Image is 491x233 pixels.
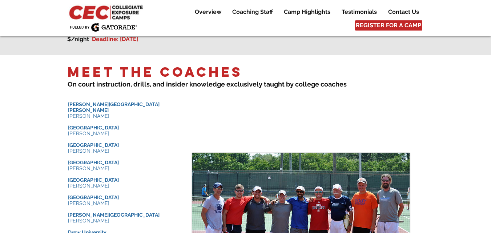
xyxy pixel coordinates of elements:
[68,125,119,130] span: [GEOGRAPHIC_DATA]
[68,160,119,165] span: [GEOGRAPHIC_DATA]
[229,8,277,16] p: Coaching Staff
[338,8,381,16] p: Testimonials
[67,36,89,43] span: $/night
[356,21,421,29] span: REGISTER FOR A CAMP
[68,148,109,154] span: [PERSON_NAME]
[68,218,109,224] span: [PERSON_NAME]
[383,8,424,16] a: Contact Us
[150,80,230,88] span: , and insider knowledge e
[227,8,278,16] a: Coaching Staff
[385,8,423,16] p: Contact Us
[70,23,137,32] img: Fueled by Gatorade.png
[230,80,347,88] span: xclusively taught by college coaches
[68,165,109,171] span: [PERSON_NAME]
[184,8,424,16] nav: Site
[68,194,119,200] span: [GEOGRAPHIC_DATA]
[278,8,336,16] a: Camp Highlights
[68,130,109,136] span: [PERSON_NAME]
[189,8,226,16] a: Overview
[68,80,150,88] span: On court instruction, drills
[68,200,109,206] span: [PERSON_NAME]
[68,4,146,20] img: CEC Logo Primary_edited.jpg
[68,101,160,113] span: [PERSON_NAME][GEOGRAPHIC_DATA][PERSON_NAME]
[336,8,382,16] a: Testimonials
[68,64,242,80] span: Meet the Coaches
[280,8,334,16] p: Camp Highlights
[355,20,422,31] a: REGISTER FOR A CAMP
[92,36,138,43] span: Deadline: [DATE]
[68,142,119,148] span: [GEOGRAPHIC_DATA]
[68,177,119,183] span: [GEOGRAPHIC_DATA]
[68,113,109,119] span: [PERSON_NAME]
[68,183,109,189] span: [PERSON_NAME]
[68,212,160,218] span: [PERSON_NAME][GEOGRAPHIC_DATA]
[191,8,225,16] p: Overview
